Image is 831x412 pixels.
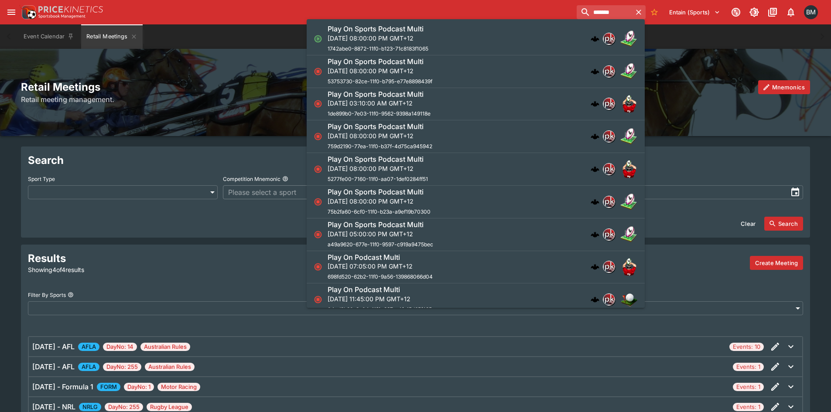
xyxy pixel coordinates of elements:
[328,306,432,313] span: 04cd3b20-3c04-11f0-997c-4fa15d65f495
[314,67,322,76] svg: Closed
[591,197,599,206] div: cerberus
[328,176,428,182] span: 5277fe00-7160-11f0-aa07-1def0284ff51
[620,193,638,211] img: rugby_league.png
[124,383,154,392] span: DayNo: 1
[620,226,638,243] img: rugby_league.png
[103,363,141,371] span: DayNo: 255
[78,363,99,371] span: AFLA
[145,363,195,371] span: Australian Rules
[328,262,433,271] p: [DATE] 07:05:00 PM GMT+12
[735,217,761,231] button: Clear
[603,261,615,273] div: pricekinetics
[603,66,615,77] img: pricekinetics.png
[328,110,431,117] span: 1de899b0-7e03-11f0-9562-9398a149118e
[783,4,799,20] button: Notifications
[328,122,424,131] h6: Play On Sports Podcast Multi
[38,6,103,13] img: PriceKinetics
[603,98,615,110] div: pricekinetics
[314,165,322,174] svg: Closed
[32,381,93,392] h6: [DATE] - Formula 1
[328,131,432,140] p: [DATE] 08:00:00 PM GMT+12
[603,65,615,78] div: pricekinetics
[328,90,424,99] h6: Play On Sports Podcast Multi
[314,197,322,206] svg: Closed
[328,143,432,150] span: 759d2190-77ea-11f0-b37f-4d75ca945942
[758,80,810,94] button: Mnemonics
[591,197,599,206] img: logo-cerberus.svg
[591,99,599,108] div: cerberus
[603,196,615,208] div: pricekinetics
[28,291,66,299] p: Filter By Sports
[804,5,818,19] div: Byron Monk
[32,361,75,372] h6: [DATE] - AFL
[328,253,400,262] h6: Play On Podcast Multi
[314,230,322,239] svg: Closed
[28,265,277,274] p: Showing 4 of 4 results
[328,241,433,248] span: a49a9620-677e-11f0-9597-c919a9475bec
[591,132,599,141] img: logo-cerberus.svg
[18,24,79,49] button: Event Calendar
[620,258,638,276] img: rugby_union.png
[328,208,431,215] span: 75b2fa60-6cf0-11f0-b23a-a9ef19b70300
[328,45,428,52] span: 1742abe0-8872-11f0-b123-71c8183f1065
[620,291,638,308] img: golf.png
[32,402,75,412] h6: [DATE] - NRL
[314,99,322,108] svg: Closed
[577,5,632,19] input: search
[620,30,638,48] img: rugby_league.png
[620,95,638,112] img: rugby_union.png
[591,230,599,239] img: logo-cerberus.svg
[21,80,810,94] h2: Retail Meetings
[620,160,638,178] img: rugby_union.png
[603,196,615,208] img: pricekinetics.png
[729,343,764,351] span: Events: 10
[157,383,200,392] span: Motor Racing
[801,3,821,22] button: Byron Monk
[591,165,599,174] div: cerberus
[787,184,803,200] button: toggle date time picker
[603,130,615,143] div: pricekinetics
[328,285,400,294] h6: Play On Podcast Multi
[647,5,661,19] button: No Bookmarks
[328,78,432,85] span: 53753730-82ce-11f0-b795-e77e8898439f
[103,343,137,351] span: DayNo: 14
[603,163,615,175] div: pricekinetics
[765,4,780,20] button: Documentation
[81,24,142,49] button: Retail Meetings
[620,128,638,145] img: rugby_league.png
[228,187,399,197] span: Please select a sport
[603,229,615,240] img: pricekinetics.png
[97,383,120,392] span: FORM
[328,273,433,280] span: 698fd520-62b2-11f0-9a56-139868066d04
[728,4,744,20] button: Connected to PK
[68,292,74,298] button: Filter By Sports
[328,164,428,173] p: [DATE] 08:00:00 PM GMT+12
[620,63,638,80] img: rugby_league.png
[328,220,424,229] h6: Play On Sports Podcast Multi
[746,4,762,20] button: Toggle light/dark mode
[603,294,615,305] img: pricekinetics.png
[591,262,599,271] div: cerberus
[328,34,428,43] p: [DATE] 08:00:00 PM GMT+12
[591,165,599,174] img: logo-cerberus.svg
[314,262,322,271] svg: Closed
[591,34,599,43] img: logo-cerberus.svg
[314,132,322,141] svg: Closed
[664,5,725,19] button: Select Tenant
[603,293,615,306] div: pricekinetics
[591,67,599,76] div: cerberus
[28,175,55,183] p: Sport Type
[328,155,424,164] h6: Play On Sports Podcast Multi
[79,403,101,412] span: NRLG
[147,403,192,412] span: Rugby League
[328,187,424,197] h6: Play On Sports Podcast Multi
[3,4,19,20] button: open drawer
[328,24,424,34] h6: Play On Sports Podcast Multi
[28,252,277,265] h2: Results
[328,57,424,66] h6: Play On Sports Podcast Multi
[591,132,599,141] div: cerberus
[603,163,615,175] img: pricekinetics.png
[28,153,803,167] h2: Search
[591,34,599,43] div: cerberus
[591,295,599,304] img: logo-cerberus.svg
